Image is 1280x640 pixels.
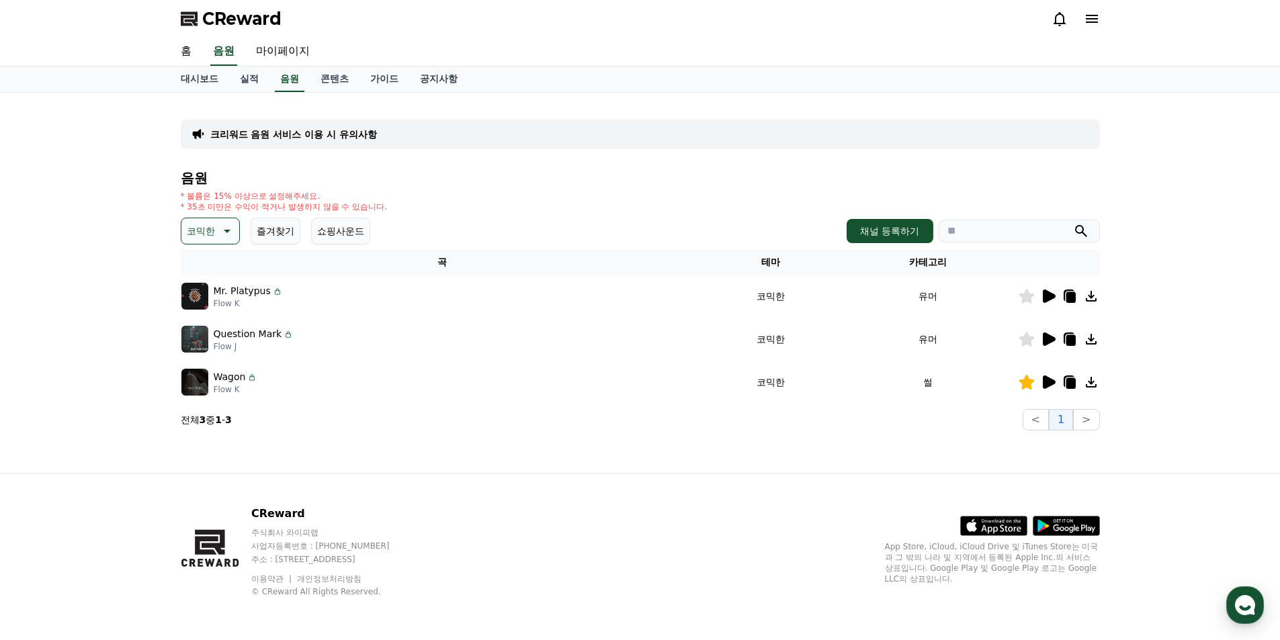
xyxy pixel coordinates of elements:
[214,298,283,309] p: Flow K
[170,38,202,66] a: 홈
[200,414,206,425] strong: 3
[210,128,377,141] a: 크리워드 음원 서비스 이용 시 유의사항
[181,250,703,275] th: 곡
[359,66,409,92] a: 가이드
[275,66,304,92] a: 음원
[703,250,839,275] th: 테마
[297,574,361,584] a: 개인정보처리방침
[839,318,1017,361] td: 유머
[251,218,300,244] button: 즐겨찾기
[1049,409,1073,430] button: 1
[703,318,839,361] td: 코믹한
[215,414,222,425] strong: 1
[847,219,933,243] button: 채널 등록하기
[251,574,294,584] a: 이용약관
[245,38,321,66] a: 마이페이지
[181,8,282,30] a: CReward
[181,171,1100,185] h4: 음원
[1023,409,1049,430] button: <
[210,38,237,66] a: 음원
[181,369,208,396] img: music
[214,341,294,352] p: Flow J
[181,218,240,244] button: 코믹한
[214,327,282,341] p: Question Mark
[214,284,271,298] p: Mr. Platypus
[181,326,208,353] img: music
[229,66,269,92] a: 실적
[187,222,215,240] p: 코믹한
[311,218,370,244] button: 쇼핑사운드
[251,506,415,522] p: CReward
[251,586,415,597] p: © CReward All Rights Reserved.
[214,384,258,395] p: Flow K
[181,413,232,426] p: 전체 중 -
[214,370,246,384] p: Wagon
[251,541,415,551] p: 사업자등록번호 : [PHONE_NUMBER]
[409,66,468,92] a: 공지사항
[225,414,232,425] strong: 3
[310,66,359,92] a: 콘텐츠
[1073,409,1099,430] button: >
[839,250,1017,275] th: 카테고리
[839,361,1017,404] td: 썰
[170,66,229,92] a: 대시보드
[251,527,415,538] p: 주식회사 와이피랩
[181,191,388,201] p: * 볼륨은 15% 이상으로 설정해주세요.
[181,201,388,212] p: * 35초 미만은 수익이 적거나 발생하지 않을 수 있습니다.
[202,8,282,30] span: CReward
[251,554,415,565] p: 주소 : [STREET_ADDRESS]
[703,361,839,404] td: 코믹한
[181,283,208,310] img: music
[839,275,1017,318] td: 유머
[885,541,1100,584] p: App Store, iCloud, iCloud Drive 및 iTunes Store는 미국과 그 밖의 나라 및 지역에서 등록된 Apple Inc.의 서비스 상표입니다. Goo...
[703,275,839,318] td: 코믹한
